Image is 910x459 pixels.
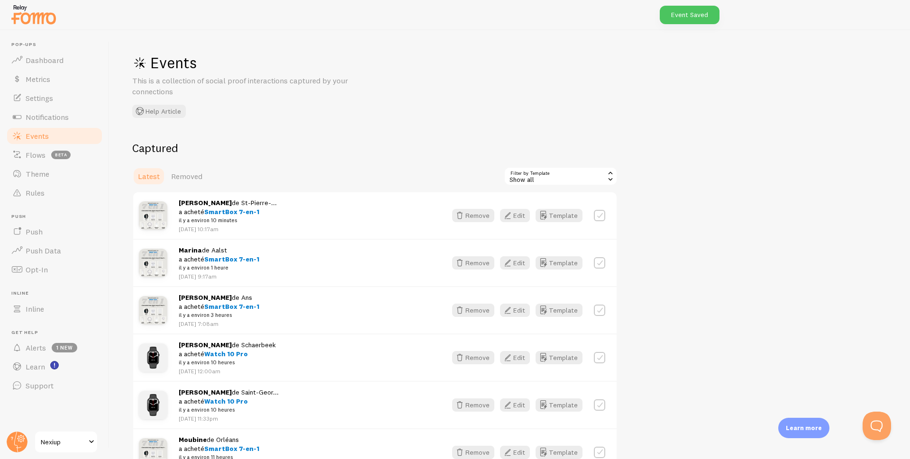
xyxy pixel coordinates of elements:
[786,423,822,432] p: Learn more
[179,367,276,375] p: [DATE] 12:00am
[26,112,69,122] span: Notifications
[11,214,103,220] span: Push
[179,414,279,423] p: [DATE] 11:33pm
[179,405,279,414] small: il y a environ 10 heures
[26,381,54,390] span: Support
[6,376,103,395] a: Support
[11,330,103,336] span: Get Help
[500,351,530,364] button: Edit
[171,171,202,181] span: Removed
[179,198,277,225] span: de St-Pierre-... a acheté
[11,290,103,297] span: Inline
[179,320,259,328] p: [DATE] 7:08am
[26,265,48,274] span: Opt-In
[132,141,618,155] h2: Captured
[132,105,186,118] button: Help Article
[6,241,103,260] a: Push Data
[179,388,279,414] span: de Saint-Geor... a acheté
[179,272,259,280] p: [DATE] 9:17am
[6,70,103,89] a: Metrics
[34,431,98,453] a: Nexiup
[778,418,829,438] div: Learn more
[204,397,248,405] span: Watch 10 Pro
[139,249,167,277] img: BoxIphone_Prod_09_small.jpg
[139,391,167,419] img: Montre_13_small.jpg
[50,361,59,369] svg: <p>Watch New Feature Tutorials!</p>
[132,53,417,72] h1: Events
[26,131,49,141] span: Events
[452,351,494,364] button: Remove
[6,51,103,70] a: Dashboard
[6,89,103,108] a: Settings
[179,246,259,272] span: de Aalst a acheté
[536,446,582,459] button: Template
[179,293,259,320] span: de Ans a acheté
[500,256,530,270] button: Edit
[26,55,64,65] span: Dashboard
[51,151,71,159] span: beta
[179,198,232,207] strong: [PERSON_NAME]
[138,171,160,181] span: Latest
[536,209,582,222] button: Template
[132,75,360,97] p: This is a collection of social proof interactions captured by your connections
[26,188,45,198] span: Rules
[500,446,536,459] a: Edit
[204,444,259,453] span: SmartBox 7-en-1
[26,169,49,179] span: Theme
[452,209,494,222] button: Remove
[204,207,259,216] span: SmartBox 7-en-1
[204,350,248,358] span: Watch 10 Pro
[500,304,530,317] button: Edit
[179,311,259,319] small: il y a environ 3 heures
[500,398,530,412] button: Edit
[204,255,259,263] span: SmartBox 7-en-1
[132,167,165,186] a: Latest
[26,362,45,371] span: Learn
[536,304,582,317] a: Template
[26,93,53,103] span: Settings
[6,126,103,145] a: Events
[179,216,277,225] small: il y a environ 10 minutes
[6,108,103,126] a: Notifications
[500,209,530,222] button: Edit
[6,357,103,376] a: Learn
[536,351,582,364] button: Template
[179,341,276,367] span: de Schaerbeek a acheté
[204,302,259,311] span: SmartBox 7-en-1
[660,6,719,24] div: Event Saved
[26,304,44,314] span: Inline
[179,225,277,233] p: [DATE] 10:17am
[6,299,103,318] a: Inline
[500,304,536,317] a: Edit
[26,246,61,255] span: Push Data
[10,2,57,27] img: fomo-relay-logo-orange.svg
[179,293,232,302] strong: [PERSON_NAME]
[179,263,259,272] small: il y a environ 1 heure
[536,256,582,270] button: Template
[41,436,86,448] span: Nexiup
[6,260,103,279] a: Opt-In
[139,201,167,230] img: BoxIphone_Prod_09_small.jpg
[500,446,530,459] button: Edit
[863,412,891,440] iframe: Help Scout Beacon - Open
[452,304,494,317] button: Remove
[179,246,202,254] strong: Marina
[179,358,276,367] small: il y a environ 10 heures
[6,164,103,183] a: Theme
[500,351,536,364] a: Edit
[536,398,582,412] button: Template
[6,145,103,164] a: Flows beta
[26,150,45,160] span: Flows
[139,296,167,324] img: BoxIphone_Prod_09_small.jpg
[179,341,232,349] strong: [PERSON_NAME]
[6,183,103,202] a: Rules
[500,209,536,222] a: Edit
[11,42,103,48] span: Pop-ups
[139,343,167,372] img: Montre_13_small.jpg
[6,222,103,241] a: Push
[6,338,103,357] a: Alerts 1 new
